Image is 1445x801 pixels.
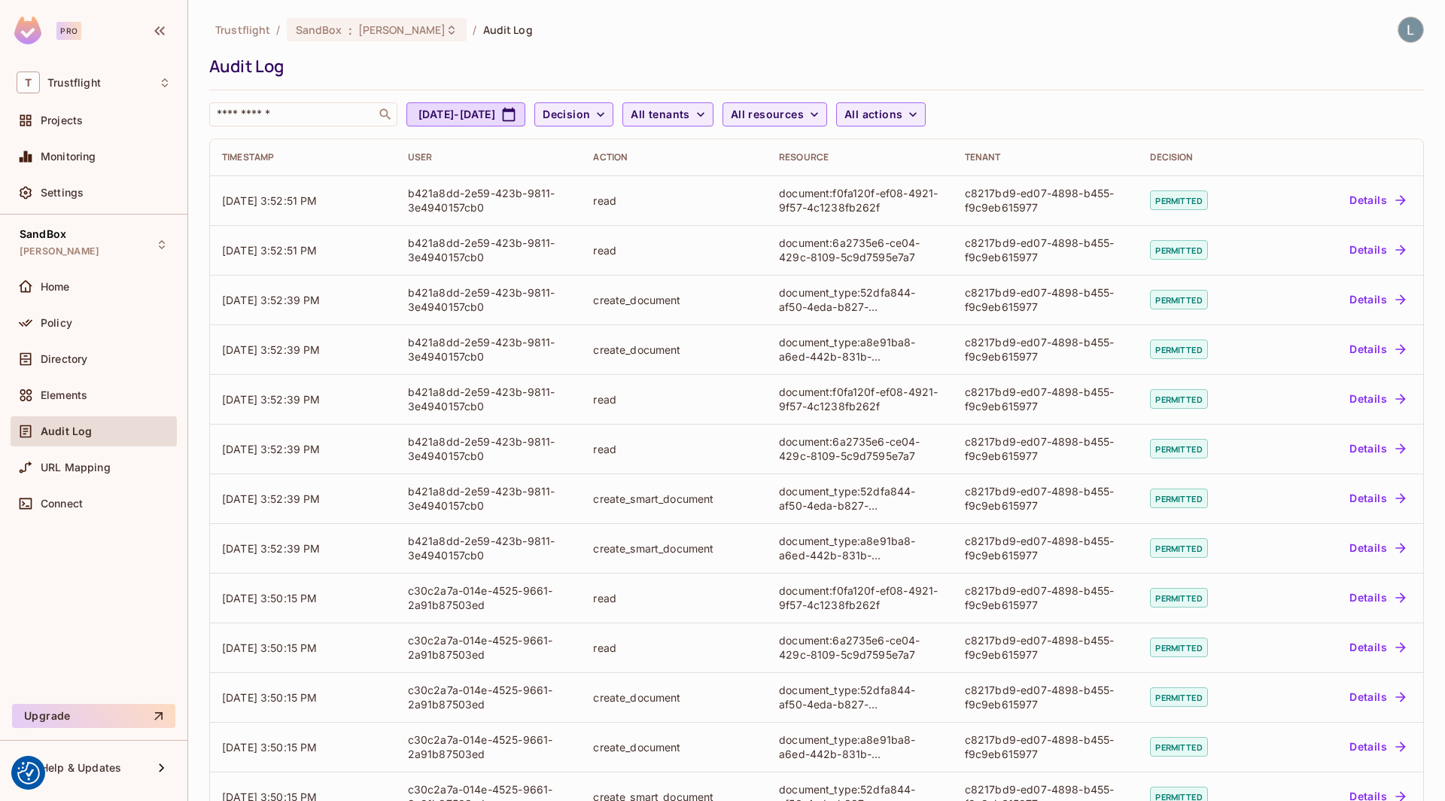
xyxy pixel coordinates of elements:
span: T [17,72,40,93]
span: [DATE] 3:52:39 PM [222,294,321,306]
img: SReyMgAAAABJRU5ErkJggg== [14,17,41,44]
div: document:6a2735e6-ce04-429c-8109-5c9d7595e7a7 [779,236,941,264]
span: Audit Log [483,23,533,37]
button: All actions [836,102,926,126]
li: / [276,23,280,37]
span: [DATE] 3:50:15 PM [222,691,318,704]
div: create_document [593,690,755,705]
div: read [593,392,755,407]
span: All resources [731,105,804,124]
span: permitted [1150,588,1207,608]
div: c8217bd9-ed07-4898-b455-f9c9eb615977 [965,583,1127,612]
button: All tenants [622,102,713,126]
button: Details [1343,586,1411,610]
span: Monitoring [41,151,96,163]
div: c8217bd9-ed07-4898-b455-f9c9eb615977 [965,683,1127,711]
div: c8217bd9-ed07-4898-b455-f9c9eb615977 [965,434,1127,463]
button: Upgrade [12,704,175,728]
div: document_type:52dfa844-af50-4eda-b827-b74858502619 [779,285,941,314]
div: c8217bd9-ed07-4898-b455-f9c9eb615977 [965,732,1127,761]
div: Audit Log [209,55,1416,78]
span: permitted [1150,290,1207,309]
span: [DATE] 3:52:39 PM [222,343,321,356]
span: Settings [41,187,84,199]
div: create_document [593,343,755,357]
div: document:6a2735e6-ce04-429c-8109-5c9d7595e7a7 [779,434,941,463]
div: b421a8dd-2e59-423b-9811-3e4940157cb0 [408,434,570,463]
span: [DATE] 3:52:51 PM [222,244,318,257]
div: read [593,591,755,605]
button: Details [1343,735,1411,759]
span: [PERSON_NAME] [20,245,99,257]
span: SandBox [20,228,66,240]
div: c8217bd9-ed07-4898-b455-f9c9eb615977 [965,236,1127,264]
div: b421a8dd-2e59-423b-9811-3e4940157cb0 [408,236,570,264]
div: User [408,151,570,163]
span: [DATE] 3:52:39 PM [222,542,321,555]
span: permitted [1150,389,1207,409]
span: Policy [41,317,72,329]
div: b421a8dd-2e59-423b-9811-3e4940157cb0 [408,335,570,364]
button: [DATE]-[DATE] [406,102,525,126]
button: All resources [722,102,827,126]
div: create_smart_document [593,541,755,556]
div: b421a8dd-2e59-423b-9811-3e4940157cb0 [408,385,570,413]
span: permitted [1150,489,1207,508]
div: c8217bd9-ed07-4898-b455-f9c9eb615977 [965,385,1127,413]
button: Details [1343,536,1411,560]
img: Revisit consent button [17,762,40,784]
div: b421a8dd-2e59-423b-9811-3e4940157cb0 [408,534,570,562]
span: URL Mapping [41,461,111,474]
span: Directory [41,353,87,365]
span: [DATE] 3:52:51 PM [222,194,318,207]
span: All tenants [631,105,689,124]
div: c8217bd9-ed07-4898-b455-f9c9eb615977 [965,335,1127,364]
span: Elements [41,389,87,401]
div: b421a8dd-2e59-423b-9811-3e4940157cb0 [408,186,570,215]
span: permitted [1150,240,1207,260]
span: Help & Updates [41,762,121,774]
div: document:6a2735e6-ce04-429c-8109-5c9d7595e7a7 [779,633,941,662]
button: Details [1343,288,1411,312]
span: [DATE] 3:50:15 PM [222,741,318,754]
div: c30c2a7a-014e-4525-9661-2a91b87503ed [408,732,570,761]
img: Lewis Youl [1398,17,1423,42]
div: read [593,641,755,655]
div: c30c2a7a-014e-4525-9661-2a91b87503ed [408,583,570,612]
div: c8217bd9-ed07-4898-b455-f9c9eb615977 [965,484,1127,513]
div: Pro [56,22,81,40]
div: c8217bd9-ed07-4898-b455-f9c9eb615977 [965,633,1127,662]
span: SandBox [296,23,342,37]
div: document:f0fa120f-ef08-4921-9f57-4c1238fb262f [779,186,941,215]
button: Decision [534,102,613,126]
div: c8217bd9-ed07-4898-b455-f9c9eb615977 [965,186,1127,215]
span: [DATE] 3:50:15 PM [222,641,318,654]
div: Resource [779,151,941,163]
div: b421a8dd-2e59-423b-9811-3e4940157cb0 [408,484,570,513]
span: permitted [1150,439,1207,458]
div: document:f0fa120f-ef08-4921-9f57-4c1238fb262f [779,583,941,612]
div: read [593,442,755,456]
span: [DATE] 3:52:39 PM [222,393,321,406]
span: All actions [844,105,902,124]
span: Home [41,281,70,293]
span: Decision [543,105,590,124]
div: b421a8dd-2e59-423b-9811-3e4940157cb0 [408,285,570,314]
span: permitted [1150,340,1207,359]
div: Tenant [965,151,1127,163]
div: c8217bd9-ed07-4898-b455-f9c9eb615977 [965,285,1127,314]
span: permitted [1150,538,1207,558]
span: Workspace: Trustflight [47,77,101,89]
span: : [348,24,353,36]
div: Timestamp [222,151,384,163]
span: permitted [1150,638,1207,657]
div: document_type:a8e91ba8-a6ed-442b-831b-52c1a6085eaa [779,335,941,364]
span: [PERSON_NAME] [358,23,446,37]
span: Connect [41,498,83,510]
div: Action [593,151,755,163]
div: c30c2a7a-014e-4525-9661-2a91b87503ed [408,683,570,711]
span: [DATE] 3:52:39 PM [222,443,321,455]
div: create_document [593,293,755,307]
div: create_document [593,740,755,754]
button: Details [1343,238,1411,262]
